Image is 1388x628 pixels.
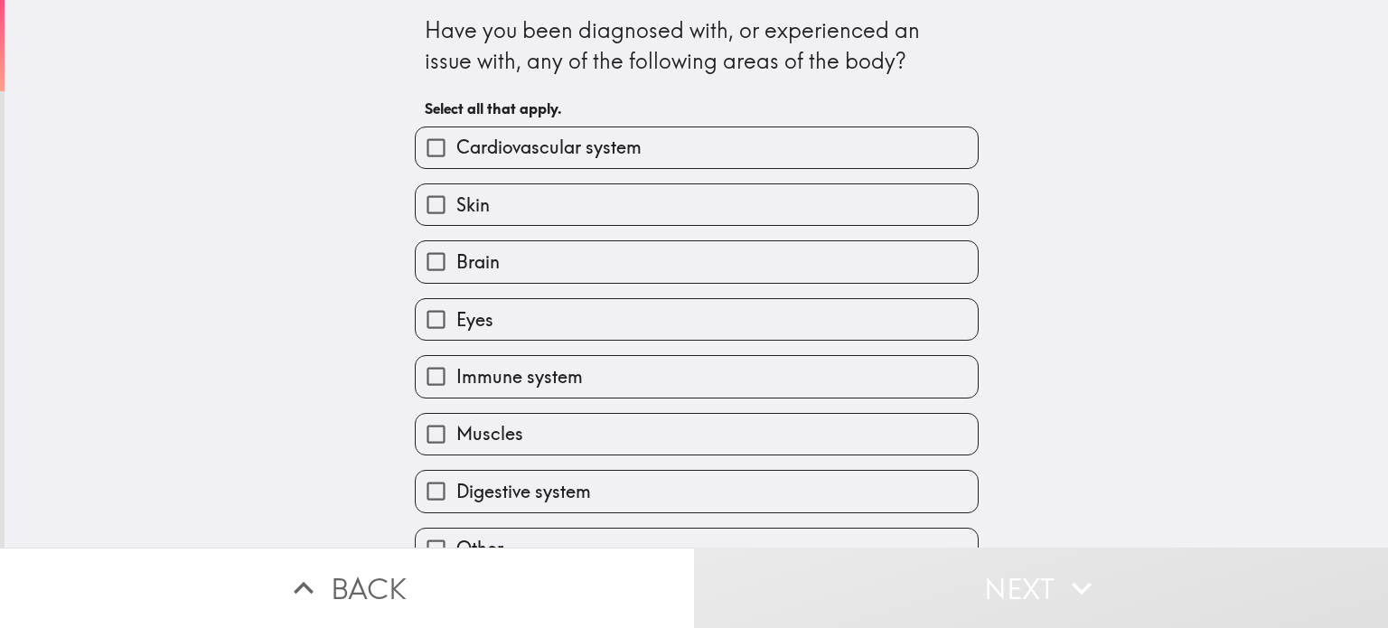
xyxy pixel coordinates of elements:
button: Brain [416,241,978,282]
span: Cardiovascular system [456,135,642,160]
span: Brain [456,249,500,275]
button: Cardiovascular system [416,127,978,168]
span: Other [456,536,503,561]
button: Eyes [416,299,978,340]
div: Have you been diagnosed with, or experienced an issue with, any of the following areas of the body? [425,15,969,76]
span: Eyes [456,307,493,333]
button: Next [694,548,1388,628]
span: Skin [456,192,490,218]
button: Muscles [416,414,978,455]
button: Immune system [416,356,978,397]
span: Muscles [456,421,523,446]
button: Other [416,529,978,569]
button: Skin [416,184,978,225]
button: Digestive system [416,471,978,511]
span: Digestive system [456,479,591,504]
h6: Select all that apply. [425,98,969,118]
span: Immune system [456,364,583,389]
